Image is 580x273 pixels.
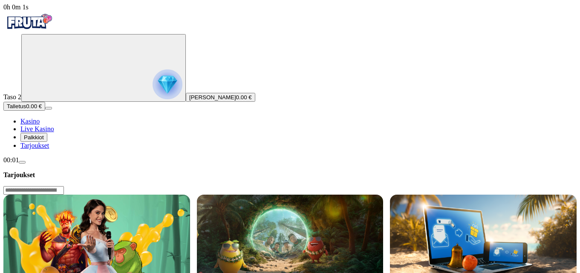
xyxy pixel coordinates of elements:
span: Kasino [20,118,40,125]
button: [PERSON_NAME]0.00 € [186,93,255,102]
span: user session time [3,3,29,11]
button: reward iconPalkkiot [20,133,47,142]
a: gift-inverted iconTarjoukset [20,142,49,149]
span: Tarjoukset [20,142,49,149]
img: Fruta [3,11,55,32]
a: Fruta [3,26,55,34]
span: 0.00 € [236,94,252,101]
span: Palkkiot [24,134,44,141]
button: menu [19,161,26,164]
span: 0.00 € [26,103,42,109]
nav: Primary [3,11,577,149]
button: Talletusplus icon0.00 € [3,102,45,111]
span: 00:01 [3,156,19,164]
span: [PERSON_NAME] [189,94,236,101]
input: Search [3,186,64,195]
span: Talletus [7,103,26,109]
img: reward progress [153,69,182,99]
span: Taso 2 [3,93,21,101]
span: Live Kasino [20,125,54,132]
button: reward progress [21,34,186,102]
h3: Tarjoukset [3,171,577,179]
a: diamond iconKasino [20,118,40,125]
button: menu [45,107,52,109]
a: poker-chip iconLive Kasino [20,125,54,132]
